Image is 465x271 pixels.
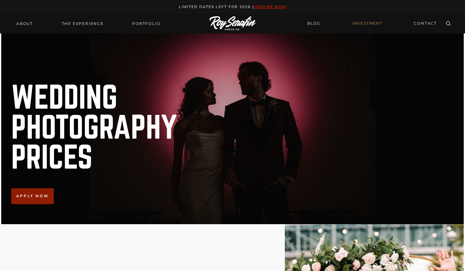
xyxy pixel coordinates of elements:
nav: Primary Navigation [12,19,164,28]
a: Apply now [11,188,54,204]
button: View Search Form [444,19,453,28]
p: Limited Dates LEft for 2026 | [7,4,458,10]
a: BLOG [304,18,324,29]
a: inquire now [254,4,286,9]
nav: Secondary Navigation [304,18,441,29]
a: Portfolio [128,19,164,28]
a: About [12,19,37,28]
a: CONTACT [410,18,441,29]
a: INVESTMENT [348,18,386,29]
h1: Wedding Photography Prices [11,83,255,173]
span: Apply now [16,193,49,199]
a: THE EXPERIENCE [58,19,107,28]
img: Logo of Roy Serafin Photo Co., featuring stylized text in white on a light background, representi... [210,16,256,31]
